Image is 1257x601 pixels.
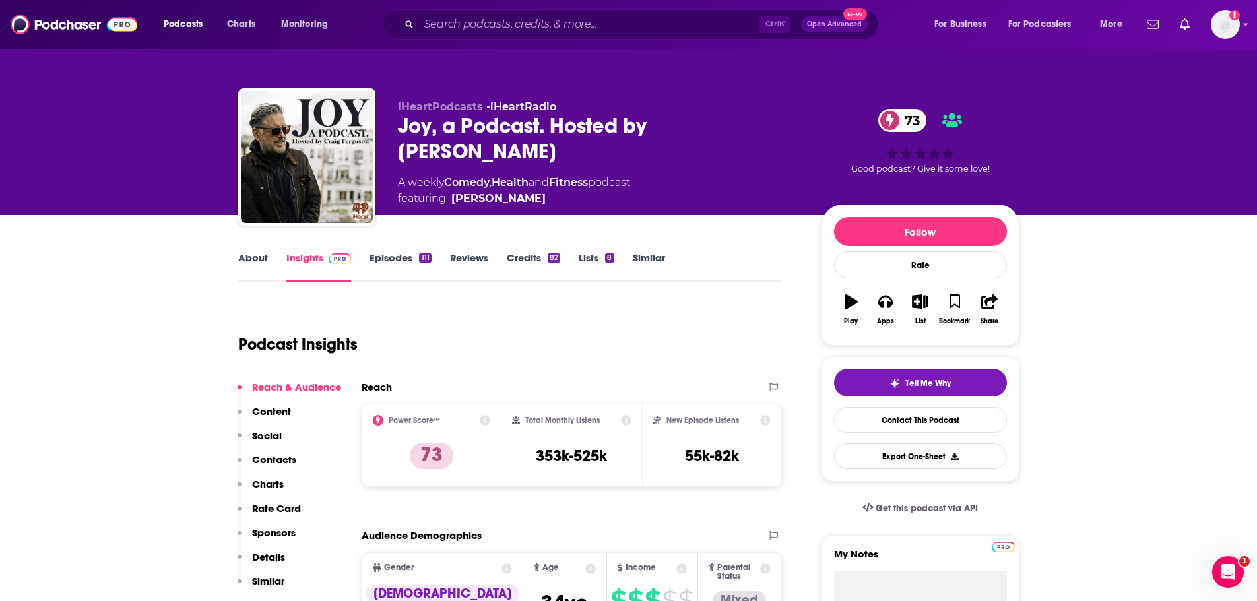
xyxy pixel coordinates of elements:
p: Details [252,551,285,563]
img: User Profile [1211,10,1240,39]
button: open menu [154,14,220,35]
a: Fitness [549,176,588,189]
span: 1 [1239,556,1250,567]
p: Rate Card [252,502,301,515]
a: Pro website [992,540,1015,552]
button: open menu [272,14,345,35]
a: Show notifications dropdown [1142,13,1164,36]
button: Play [834,286,868,333]
span: Age [542,563,559,572]
a: Similar [633,251,665,282]
h2: Power Score™ [389,416,440,425]
h2: Audience Demographics [362,529,482,542]
div: List [915,317,926,325]
button: Share [972,286,1006,333]
span: Income [626,563,656,572]
span: and [529,176,549,189]
span: , [490,176,492,189]
button: Show profile menu [1211,10,1240,39]
a: Charts [218,14,263,35]
input: Search podcasts, credits, & more... [419,14,759,35]
a: InsightsPodchaser Pro [286,251,352,282]
span: For Podcasters [1008,15,1072,34]
button: Contacts [238,453,296,478]
img: Joy, a Podcast. Hosted by Craig Ferguson [241,91,373,223]
span: Gender [384,563,414,572]
span: Ctrl K [759,16,790,33]
img: Podchaser Pro [992,542,1015,552]
a: Episodes111 [370,251,431,282]
button: open menu [1091,14,1139,35]
div: Share [981,317,998,325]
button: Charts [238,478,284,502]
button: Export One-Sheet [834,443,1007,469]
h3: 353k-525k [536,446,607,466]
p: Sponsors [252,526,296,539]
span: Open Advanced [807,21,862,28]
button: Follow [834,217,1007,246]
a: About [238,251,268,282]
span: Monitoring [281,15,328,34]
span: Good podcast? Give it some love! [851,164,990,174]
img: tell me why sparkle [889,378,900,389]
h2: Total Monthly Listens [525,416,600,425]
div: Rate [834,251,1007,278]
span: Parental Status [717,563,758,581]
div: Play [844,317,858,325]
div: 82 [548,253,560,263]
div: 111 [419,253,431,263]
p: Contacts [252,453,296,466]
p: Reach & Audience [252,381,341,393]
div: Bookmark [939,317,970,325]
span: Podcasts [164,15,203,34]
button: Social [238,429,282,454]
p: Social [252,429,282,442]
a: Contact This Podcast [834,407,1007,433]
a: iHeartRadio [490,100,556,113]
button: Content [238,405,291,429]
span: Logged in as gabrielle.gantz [1211,10,1240,39]
span: More [1100,15,1122,34]
div: A weekly podcast [398,175,630,206]
div: 8 [605,253,614,263]
button: open menu [1000,14,1091,35]
h3: 55k-82k [685,446,739,466]
span: Tell Me Why [905,378,951,389]
img: Podchaser - Follow, Share and Rate Podcasts [11,12,137,37]
button: Bookmark [938,286,972,333]
p: Content [252,405,291,418]
span: iHeartPodcasts [398,100,483,113]
p: Similar [252,575,284,587]
button: Sponsors [238,526,296,551]
span: Get this podcast via API [876,503,978,514]
a: Credits82 [507,251,560,282]
button: Rate Card [238,502,301,526]
button: List [903,286,937,333]
button: open menu [925,14,1003,35]
button: Open AdvancedNew [801,16,868,32]
span: featuring [398,191,630,206]
img: Podchaser Pro [329,253,352,264]
h2: New Episode Listens [666,416,739,425]
h2: Reach [362,381,392,393]
span: Charts [227,15,255,34]
a: Show notifications dropdown [1175,13,1195,36]
a: Health [492,176,529,189]
a: Get this podcast via API [852,492,989,524]
iframe: Intercom live chat [1212,556,1244,588]
div: 73Good podcast? Give it some love! [822,100,1019,183]
h1: Podcast Insights [238,334,358,354]
p: Charts [252,478,284,490]
span: For Business [934,15,986,34]
button: Details [238,551,285,575]
div: Apps [877,317,894,325]
label: My Notes [834,548,1007,571]
span: New [843,8,867,20]
a: Lists8 [579,251,614,282]
span: 73 [891,109,926,132]
a: Comedy [444,176,490,189]
span: • [486,100,556,113]
button: Similar [238,575,284,599]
